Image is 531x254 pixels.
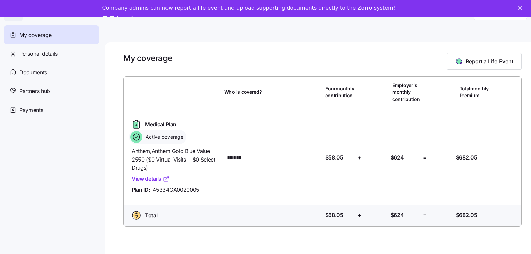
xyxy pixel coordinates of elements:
[447,53,522,70] button: Report a Life Event
[132,147,219,172] span: Anthem , Anthem Gold Blue Value 2550 ($0 Virtual Visits + $0 Select Drugs)
[466,57,513,65] span: Report a Life Event
[224,89,262,96] span: Who is covered?
[145,120,176,129] span: Medical Plan
[123,53,172,63] h1: My coverage
[4,101,99,119] a: Payments
[153,186,199,194] span: 45334GA0020005
[102,15,144,23] a: Take a tour
[325,85,354,99] span: Your monthly contribution
[19,87,50,96] span: Partners hub
[19,106,43,114] span: Payments
[19,68,47,77] span: Documents
[358,211,361,219] span: +
[144,134,183,140] span: Active coverage
[456,211,477,219] span: $682.05
[132,175,170,183] a: View details
[325,153,343,162] span: $58.05
[392,82,420,103] span: Employer's monthly contribution
[358,153,361,162] span: +
[518,6,525,10] div: Close
[325,211,343,219] span: $58.05
[4,82,99,101] a: Partners hub
[4,63,99,82] a: Documents
[4,44,99,63] a: Personal details
[423,211,427,219] span: =
[423,153,427,162] span: =
[456,153,477,162] span: $682.05
[460,85,489,99] span: Total monthly Premium
[4,25,99,44] a: My coverage
[19,31,51,39] span: My coverage
[102,5,395,11] div: Company admins can now report a life event and upload supporting documents directly to the Zorro ...
[391,153,404,162] span: $624
[19,50,58,58] span: Personal details
[132,186,150,194] span: Plan ID:
[145,211,157,220] span: Total
[391,211,404,219] span: $624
